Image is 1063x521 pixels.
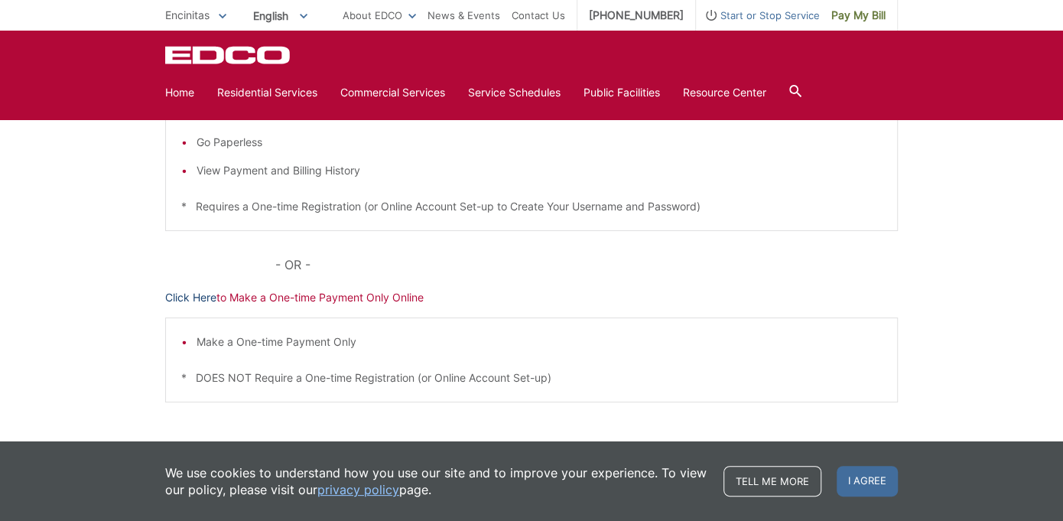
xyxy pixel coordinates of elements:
[723,466,821,497] a: Tell me more
[181,198,882,215] p: * Requires a One-time Registration (or Online Account Set-up to Create Your Username and Password)
[165,464,708,498] p: We use cookies to understand how you use our site and to improve your experience. To view our pol...
[165,84,194,101] a: Home
[197,162,882,179] li: View Payment and Billing History
[242,3,319,28] span: English
[837,466,898,497] span: I agree
[165,289,216,306] a: Click Here
[468,84,561,101] a: Service Schedules
[343,7,416,24] a: About EDCO
[683,84,766,101] a: Resource Center
[197,334,882,350] li: Make a One-time Payment Only
[831,7,886,24] span: Pay My Bill
[165,46,292,64] a: EDCD logo. Return to the homepage.
[165,289,898,306] p: to Make a One-time Payment Only Online
[512,7,565,24] a: Contact Us
[317,481,399,498] a: privacy policy
[217,84,317,101] a: Residential Services
[165,8,210,21] span: Encinitas
[181,370,882,386] p: * DOES NOT Require a One-time Registration (or Online Account Set-up)
[275,254,898,275] p: - OR -
[427,7,500,24] a: News & Events
[197,134,882,151] li: Go Paperless
[340,84,445,101] a: Commercial Services
[584,84,660,101] a: Public Facilities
